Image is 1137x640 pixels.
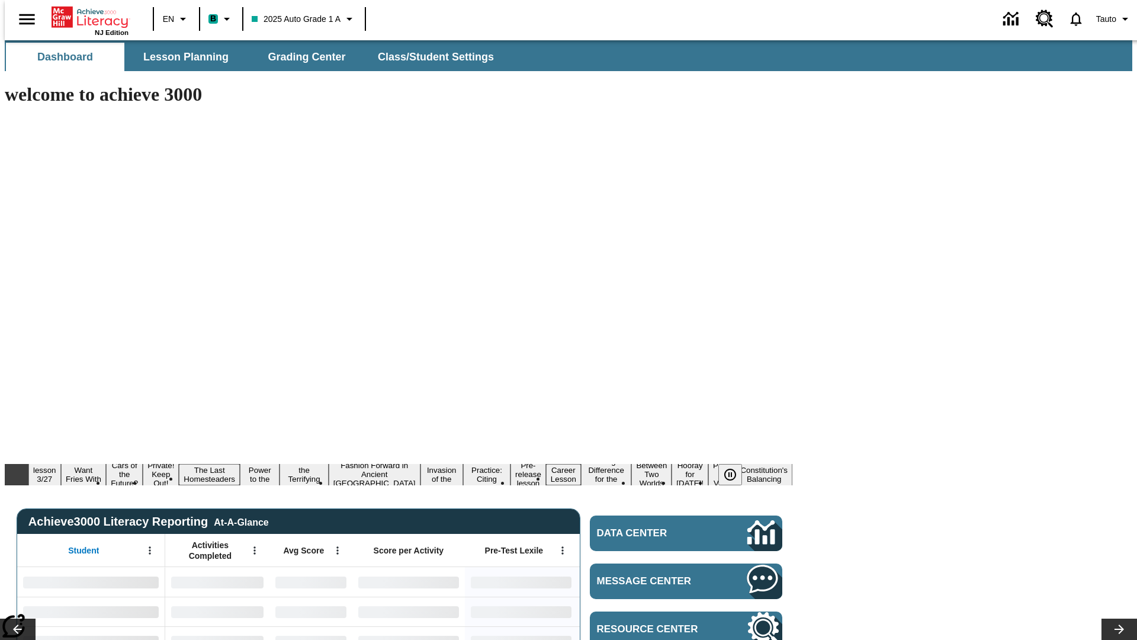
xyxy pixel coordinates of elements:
[9,2,44,37] button: Open side menu
[240,455,280,494] button: Slide 6 Solar Power to the People
[158,8,195,30] button: Language: EN, Select a language
[247,8,361,30] button: Class: 2025 Auto Grade 1 A, Select your class
[210,11,216,26] span: B
[1091,8,1137,30] button: Profile/Settings
[374,545,444,556] span: Score per Activity
[554,542,571,559] button: Open Menu
[5,40,1132,71] div: SubNavbar
[510,459,546,489] button: Slide 11 Pre-release lesson
[546,464,581,485] button: Slide 12 Career Lesson
[283,545,324,556] span: Avg Score
[163,13,174,25] span: EN
[248,43,366,71] button: Grading Center
[165,567,269,597] div: No Data,
[996,3,1029,36] a: Data Center
[52,5,129,29] a: Home
[165,597,269,626] div: No Data,
[590,516,782,551] a: Data Center
[28,455,61,494] button: Slide 1 Test lesson 3/27 en
[252,13,341,25] span: 2025 Auto Grade 1 A
[718,464,742,485] button: Pause
[5,84,792,105] h1: welcome to achieve 3000
[37,50,93,64] span: Dashboard
[61,455,107,494] button: Slide 2 Do You Want Fries With That?
[631,459,672,489] button: Slide 14 Between Two Worlds
[463,455,510,494] button: Slide 10 Mixed Practice: Citing Evidence
[143,50,229,64] span: Lesson Planning
[171,540,249,561] span: Activities Completed
[1029,3,1061,35] a: Resource Center, Will open in new tab
[246,542,264,559] button: Open Menu
[214,515,268,528] div: At-A-Glance
[280,455,328,494] button: Slide 7 Attack of the Terrifying Tomatoes
[141,542,159,559] button: Open Menu
[269,567,352,597] div: No Data,
[590,564,782,599] a: Message Center
[52,4,129,36] div: Home
[672,459,708,489] button: Slide 15 Hooray for Constitution Day!
[95,29,129,36] span: NJ Edition
[204,8,239,30] button: Boost Class color is teal. Change class color
[597,527,708,539] span: Data Center
[329,459,420,489] button: Slide 8 Fashion Forward in Ancient Rome
[6,43,124,71] button: Dashboard
[106,459,143,489] button: Slide 3 Cars of the Future?
[378,50,494,64] span: Class/Student Settings
[143,459,179,489] button: Slide 4 Private! Keep Out!
[179,464,240,485] button: Slide 5 The Last Homesteaders
[28,515,269,529] span: Achieve3000 Literacy Reporting
[269,597,352,626] div: No Data,
[68,545,99,556] span: Student
[581,455,632,494] button: Slide 13 Making a Difference for the Planet
[127,43,245,71] button: Lesson Planning
[368,43,503,71] button: Class/Student Settings
[1061,4,1091,34] a: Notifications
[735,455,792,494] button: Slide 17 The Constitution's Balancing Act
[708,459,735,489] button: Slide 16 Point of View
[5,43,505,71] div: SubNavbar
[597,575,712,587] span: Message Center
[485,545,544,556] span: Pre-Test Lexile
[1096,13,1116,25] span: Tauto
[329,542,346,559] button: Open Menu
[718,464,754,485] div: Pause
[268,50,345,64] span: Grading Center
[597,623,712,635] span: Resource Center
[420,455,463,494] button: Slide 9 The Invasion of the Free CD
[1101,619,1137,640] button: Lesson carousel, Next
